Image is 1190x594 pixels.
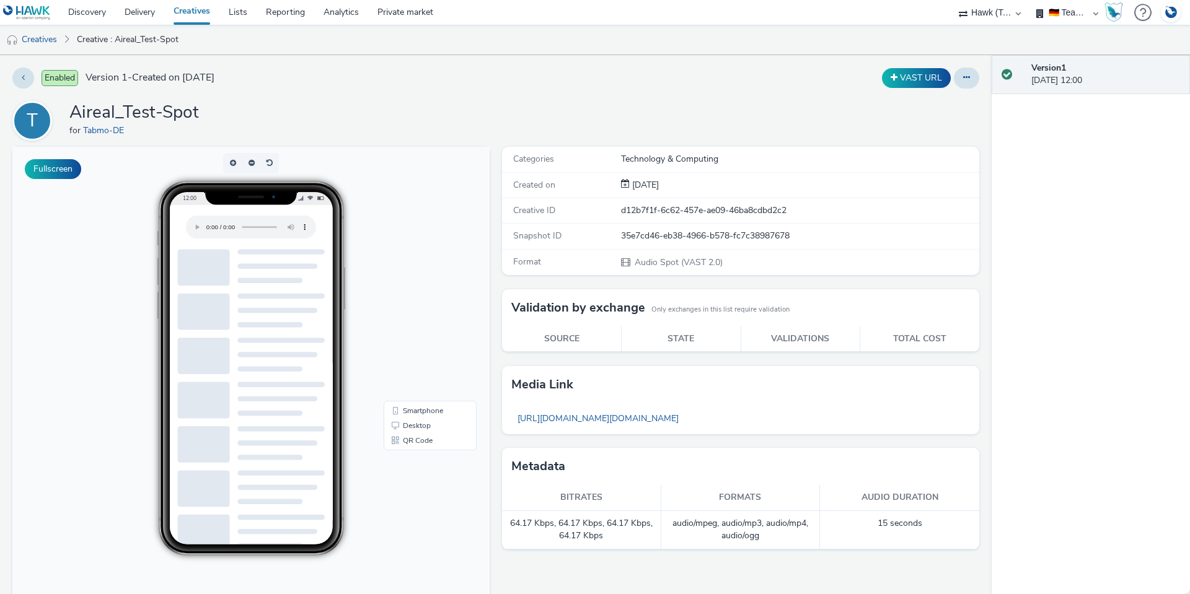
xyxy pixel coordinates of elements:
[860,326,980,352] th: Total cost
[879,68,954,88] div: Duplicate the creative as a VAST URL
[661,511,821,549] td: audio/mpeg, audio/mp3, audio/mp4, audio/ogg
[882,68,951,88] button: VAST URL
[3,5,51,20] img: undefined Logo
[170,48,184,55] span: 12:00
[511,406,685,430] a: [URL][DOMAIN_NAME][DOMAIN_NAME]
[374,271,462,286] li: Desktop
[69,101,199,124] h1: Aireal_Test-Spot
[27,103,38,138] div: T
[25,159,81,179] button: Fullscreen
[820,511,979,549] td: 15 seconds
[83,124,129,136] a: Tabmo-DE
[513,153,554,165] span: Categories
[1031,62,1066,74] strong: Version 1
[621,204,978,217] div: d12b7f1f-6c62-457e-ae09-46ba8cdbd2c2
[511,375,573,394] h3: Media link
[502,511,661,549] td: 64.17 Kbps, 64.17 Kbps, 64.17 Kbps, 64.17 Kbps
[390,260,431,268] span: Smartphone
[390,275,418,282] span: Desktop
[374,286,462,301] li: QR Code
[820,485,979,510] th: Audio duration
[511,457,565,476] h3: Metadata
[630,179,659,191] div: Creation 21 August 2025, 12:00
[390,290,420,297] span: QR Code
[1031,62,1180,87] div: [DATE] 12:00
[513,230,562,242] span: Snapshot ID
[513,256,541,268] span: Format
[741,326,860,352] th: Validations
[513,179,555,191] span: Created on
[621,153,978,165] div: Technology & Computing
[374,256,462,271] li: Smartphone
[513,204,555,216] span: Creative ID
[661,485,821,510] th: Formats
[502,485,661,510] th: Bitrates
[633,256,723,268] span: Audio Spot (VAST 2.0)
[630,179,659,191] span: [DATE]
[1104,2,1123,22] img: Hawk Academy
[69,124,83,136] span: for
[621,230,978,242] div: 35e7cd46-eb38-4966-b578-fc7c38987678
[651,305,790,315] small: Only exchanges in this list require validation
[42,70,78,86] span: Enabled
[511,299,645,317] h3: Validation by exchange
[622,326,741,352] th: State
[6,34,19,46] img: audio
[1104,2,1128,22] a: Hawk Academy
[71,25,185,55] a: Creative : Aireal_Test-Spot
[502,326,622,352] th: Source
[86,71,214,85] span: Version 1 - Created on [DATE]
[1161,2,1180,23] img: Account DE
[12,115,57,126] a: T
